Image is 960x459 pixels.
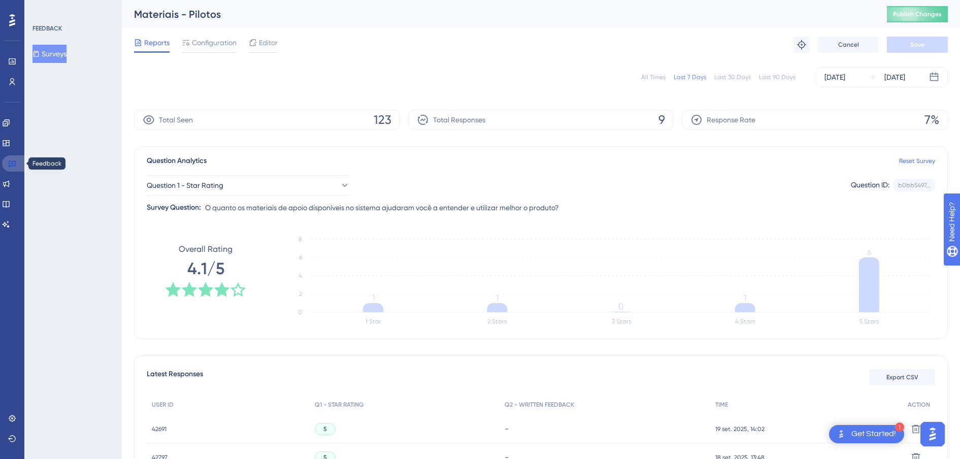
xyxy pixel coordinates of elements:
[366,318,381,325] text: 1 Star
[152,425,167,433] span: 42691
[315,401,363,409] span: Q1 - STAR RATING
[715,401,728,409] span: TIME
[299,236,302,243] tspan: 8
[147,202,201,214] div: Survey Question:
[908,401,930,409] span: ACTION
[714,73,751,81] div: Last 30 Days
[487,318,507,325] text: 2 Stars
[707,114,755,126] span: Response Rate
[869,369,935,385] button: Export CSV
[32,45,67,63] button: Surveys
[147,179,223,191] span: Question 1 - Star Rating
[205,202,559,214] span: O quanto os materiais de apoio disponíveis no sistema ajudaram você a entender e utilizar melhor ...
[824,71,845,83] div: [DATE]
[496,293,499,303] tspan: 1
[895,422,904,432] div: 1
[859,318,879,325] text: 5 Stars
[898,181,931,189] div: b0bb5497...
[735,318,755,325] text: 4 Stars
[147,368,203,386] span: Latest Responses
[612,318,631,325] text: 3 Stars
[867,247,871,257] tspan: 6
[505,424,705,434] div: -
[759,73,796,81] div: Last 90 Days
[829,425,904,443] div: Open Get Started! checklist, remaining modules: 1
[372,293,375,303] tspan: 1
[674,73,706,81] div: Last 7 Days
[835,428,847,440] img: launcher-image-alternative-text
[917,419,948,449] iframe: UserGuiding AI Assistant Launcher
[299,272,302,279] tspan: 4
[152,401,174,409] span: USER ID
[851,429,896,440] div: Get Started!
[715,425,765,433] span: 19 set. 2025, 14:02
[658,112,665,128] span: 9
[893,10,942,18] span: Publish Changes
[818,37,879,53] button: Cancel
[887,37,948,53] button: Save
[924,112,939,128] span: 7%
[159,114,193,126] span: Total Seen
[374,112,391,128] span: 123
[192,37,237,49] span: Configuration
[259,37,278,49] span: Editor
[134,7,862,21] div: Materiais - Pilotos
[147,175,350,195] button: Question 1 - Star Rating
[851,179,889,192] div: Question ID:
[32,24,62,32] div: FEEDBACK
[910,41,924,49] span: Save
[618,302,623,311] tspan: 0
[884,71,905,83] div: [DATE]
[298,309,302,316] tspan: 0
[886,373,918,381] span: Export CSV
[24,3,63,15] span: Need Help?
[299,290,302,298] tspan: 2
[187,257,224,280] span: 4.1/5
[147,155,207,167] span: Question Analytics
[433,114,485,126] span: Total Responses
[179,243,233,255] span: Overall Rating
[144,37,170,49] span: Reports
[887,6,948,22] button: Publish Changes
[641,73,666,81] div: All Times
[744,293,746,303] tspan: 1
[505,401,574,409] span: Q2 - WRITTEN FEEDBACK
[299,254,302,261] tspan: 6
[838,41,859,49] span: Cancel
[899,157,935,165] a: Reset Survey
[323,425,327,433] span: 5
